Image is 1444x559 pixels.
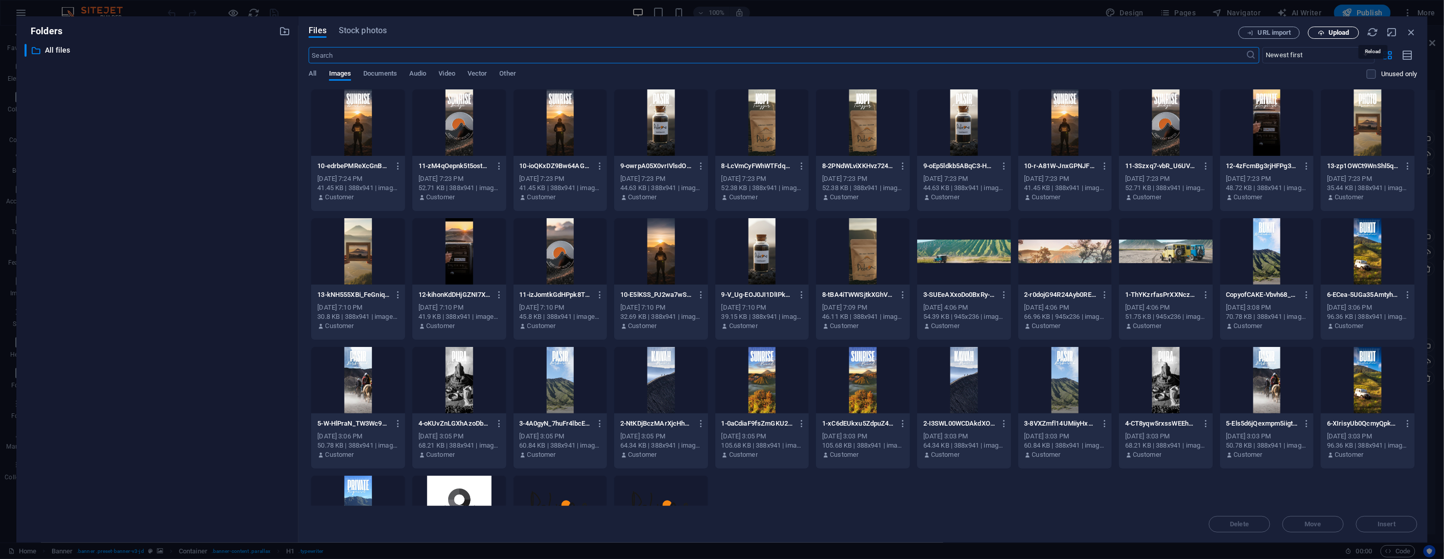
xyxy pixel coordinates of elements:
[418,161,491,171] p: 11-zM4qOepnk5t5ostKp4YEhw.jpg
[1226,161,1298,171] p: 12-4zFcmBg3rjHFPg3rYIH6lg.jpg
[931,450,960,459] p: Customer
[520,441,601,450] div: 60.84 KB | 388x941 | image/jpeg
[309,67,316,82] span: All
[721,419,794,428] p: 1-0aCdiaF9fsZmGKU2AZ6rXw.jpg
[520,312,601,321] div: 45.8 KB | 388x941 | image/jpeg
[1226,174,1308,183] div: [DATE] 7:23 PM
[520,183,601,193] div: 41.45 KB | 388x941 | image/jpeg
[628,193,657,202] p: Customer
[1125,174,1207,183] div: [DATE] 7:23 PM
[620,419,692,428] p: 2-NtKDjBczMArXjcHh1EaSFQ.jpg
[822,441,904,450] div: 105.68 KB | 388x941 | image/jpeg
[923,441,1005,450] div: 64.34 KB | 388x941 | image/jpeg
[721,183,803,193] div: 52.38 KB | 388x941 | image/jpeg
[1125,441,1207,450] div: 68.21 KB | 388x941 | image/jpeg
[1125,183,1207,193] div: 52.71 KB | 388x941 | image/jpeg
[729,193,758,202] p: Customer
[822,174,904,183] div: [DATE] 7:23 PM
[1234,193,1263,202] p: Customer
[418,432,500,441] div: [DATE] 3:05 PM
[309,47,1246,63] input: Search
[325,450,354,459] p: Customer
[418,290,491,299] p: 12-kihonKdDHjGZNI7X6qshTQ.jpg
[1327,312,1409,321] div: 96.36 KB | 388x941 | image/jpeg
[363,67,397,82] span: Documents
[830,450,859,459] p: Customer
[418,303,500,312] div: [DATE] 7:10 PM
[1024,419,1097,428] p: 3-8VXZmfl14UMiiyHx2zHFDw.jpg
[418,441,500,450] div: 68.21 KB | 388x941 | image/jpeg
[45,44,272,56] p: All files
[1226,432,1308,441] div: [DATE] 3:03 PM
[426,321,455,331] p: Customer
[520,174,601,183] div: [DATE] 7:23 PM
[729,450,758,459] p: Customer
[1125,303,1207,312] div: [DATE] 4:06 PM
[923,303,1005,312] div: [DATE] 4:06 PM
[721,174,803,183] div: [DATE] 7:23 PM
[923,161,995,171] p: 9-oEp5ldkb5ABqC3-HREBtlA.jpg
[721,432,803,441] div: [DATE] 3:05 PM
[527,321,556,331] p: Customer
[1133,321,1161,331] p: Customer
[1133,193,1161,202] p: Customer
[1024,432,1106,441] div: [DATE] 3:03 PM
[1125,432,1207,441] div: [DATE] 3:03 PM
[620,183,702,193] div: 44.63 KB | 388x941 | image/jpeg
[317,290,389,299] p: 13-kNH555XBi_FeGniq1npA8g.jpg
[1234,321,1263,331] p: Customer
[317,174,399,183] div: [DATE] 7:24 PM
[822,432,904,441] div: [DATE] 3:03 PM
[279,26,290,37] i: Create new folder
[1226,419,1298,428] p: 5-Els5d6jQexmpm5iigt0zrQ.jpg
[923,312,1005,321] div: 54.39 KB | 945x236 | image/jpeg
[1234,450,1263,459] p: Customer
[822,303,904,312] div: [DATE] 7:09 PM
[721,161,794,171] p: 8-LcVmCyFWhWTFdq80OWESyQ.jpg
[620,174,702,183] div: [DATE] 7:23 PM
[721,290,794,299] p: 9-V_Ug-EOJ0JI1DlIPkVcTOg.jpg
[439,67,455,82] span: Video
[325,321,354,331] p: Customer
[520,290,592,299] p: 11-izJomtkGdHPpk8TKmMjG6A.jpg
[25,44,27,57] div: ​
[1329,30,1349,36] span: Upload
[729,321,758,331] p: Customer
[520,303,601,312] div: [DATE] 7:10 PM
[1327,183,1409,193] div: 35.44 KB | 388x941 | image/jpeg
[931,193,960,202] p: Customer
[1327,303,1409,312] div: [DATE] 3:06 PM
[1024,290,1097,299] p: 2-r0dojG94R24Ayb0REV4eDg.jpg
[317,303,399,312] div: [DATE] 7:10 PM
[500,67,516,82] span: Other
[317,312,399,321] div: 30.8 KB | 388x941 | image/jpeg
[931,321,960,331] p: Customer
[1024,174,1106,183] div: [DATE] 7:23 PM
[1387,27,1398,38] i: Minimize
[822,312,904,321] div: 46.11 KB | 388x941 | image/jpeg
[721,312,803,321] div: 39.15 KB | 388x941 | image/jpeg
[1308,27,1359,39] button: Upload
[1032,193,1061,202] p: Customer
[1226,441,1308,450] div: 50.78 KB | 388x941 | image/jpeg
[822,161,894,171] p: 8-2PNdWLviXKHvz724UjA56w.jpg
[1327,432,1409,441] div: [DATE] 3:03 PM
[1335,193,1364,202] p: Customer
[923,290,995,299] p: 3-SUEeAXxoDo0BxRy-F2W1qg.jpg
[923,419,995,428] p: 2-I3SWL00WCDAkdXOCRASrOg.jpg
[1226,303,1308,312] div: [DATE] 3:08 PM
[1024,183,1106,193] div: 41.45 KB | 388x941 | image/jpeg
[418,174,500,183] div: [DATE] 7:23 PM
[329,67,352,82] span: Images
[317,441,399,450] div: 50.78 KB | 388x941 | image/jpeg
[1327,174,1409,183] div: [DATE] 7:23 PM
[822,419,894,428] p: 1-xC6dEUkxu5ZdpuZ4BysXOw.jpg
[25,25,62,38] p: Folders
[309,25,327,37] span: Files
[1381,69,1417,79] p: Displays only files that are not in use on the website. Files added during this session can still...
[1226,312,1308,321] div: 70.78 KB | 388x941 | image/jpeg
[1125,419,1197,428] p: 4-CT8yqw5rxssWEEhVy5NWhg.jpg
[325,193,354,202] p: Customer
[1335,321,1364,331] p: Customer
[527,193,556,202] p: Customer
